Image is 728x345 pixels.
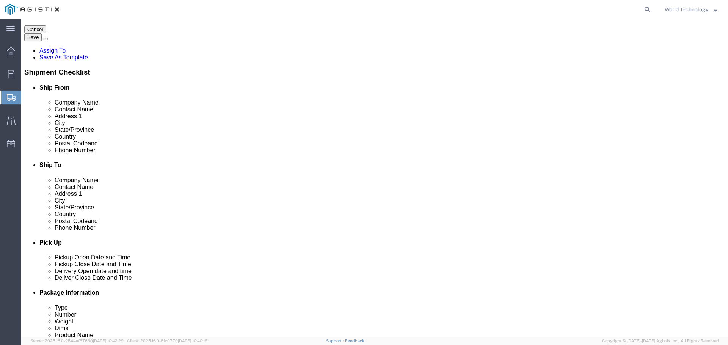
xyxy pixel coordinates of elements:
img: logo [5,4,59,15]
span: Copyright © [DATE]-[DATE] Agistix Inc., All Rights Reserved [602,338,719,344]
button: World Technology [664,5,717,14]
a: Support [326,339,345,343]
span: Client: 2025.16.0-8fc0770 [127,339,207,343]
span: Server: 2025.16.0-9544af67660 [30,339,124,343]
iframe: FS Legacy Container [21,19,728,337]
span: [DATE] 10:42:29 [93,339,124,343]
span: World Technology [665,5,708,14]
a: Feedback [345,339,364,343]
span: [DATE] 10:40:19 [178,339,207,343]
